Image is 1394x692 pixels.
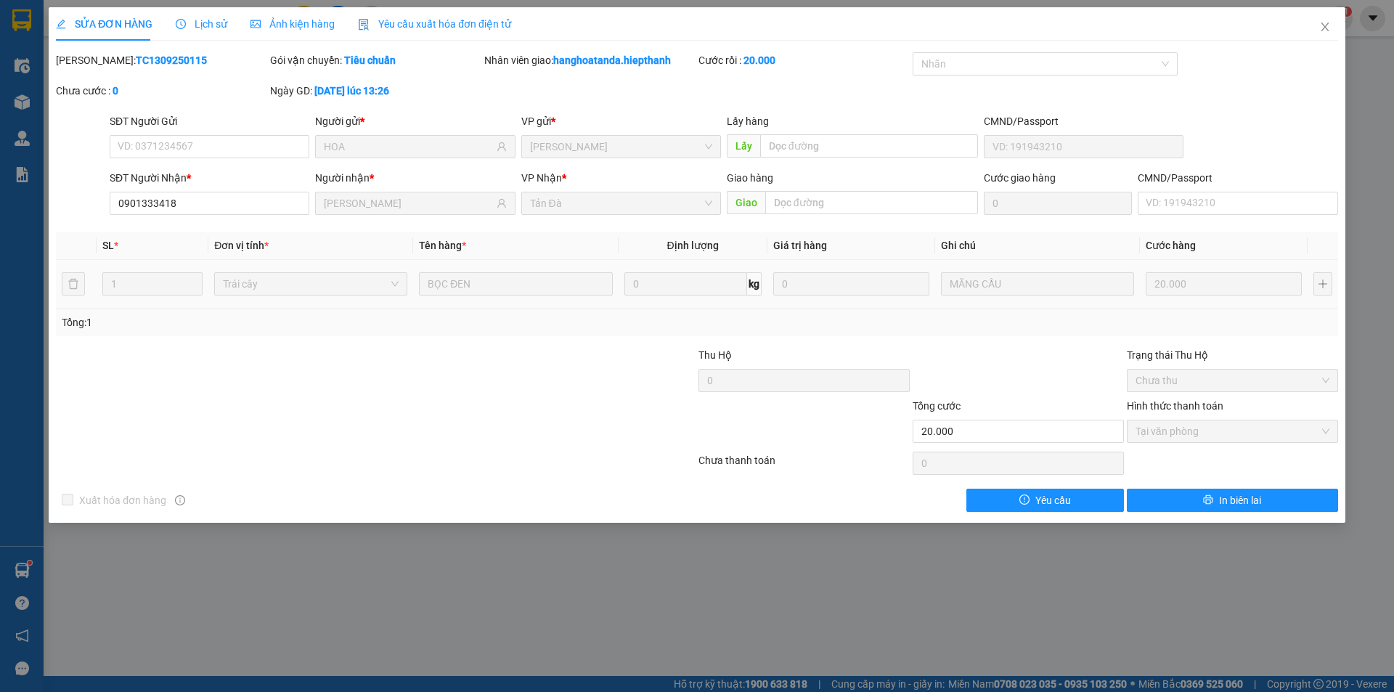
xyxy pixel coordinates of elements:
[697,452,911,478] div: Chưa thanh toán
[698,52,910,68] div: Cước rồi :
[56,19,66,29] span: edit
[358,18,511,30] span: Yêu cầu xuất hóa đơn điện tử
[760,134,978,158] input: Dọc đường
[113,85,118,97] b: 0
[250,18,335,30] span: Ảnh kiện hàng
[175,495,185,505] span: info-circle
[270,52,481,68] div: Gói vận chuyển:
[497,198,507,208] span: user
[1203,494,1213,506] span: printer
[521,172,562,184] span: VP Nhận
[56,83,267,99] div: Chưa cước :
[765,191,978,214] input: Dọc đường
[941,272,1134,296] input: Ghi Chú
[1138,170,1337,186] div: CMND/Passport
[62,314,538,330] div: Tổng: 1
[419,240,466,251] span: Tên hàng
[324,195,493,211] input: Tên người nhận
[110,170,309,186] div: SĐT Người Nhận
[250,19,261,29] span: picture
[324,139,493,155] input: Tên người gửi
[667,240,719,251] span: Định lượng
[497,142,507,152] span: user
[176,19,186,29] span: clock-circle
[747,272,762,296] span: kg
[1136,420,1329,442] span: Tại văn phòng
[102,240,114,251] span: SL
[553,54,671,66] b: hanghoatanda.hiepthanh
[344,54,396,66] b: Tiêu chuẩn
[521,113,721,129] div: VP gửi
[1219,492,1261,508] span: In biên lai
[73,492,172,508] span: Xuất hóa đơn hàng
[1136,370,1329,391] span: Chưa thu
[1127,400,1223,412] label: Hình thức thanh toán
[314,85,389,97] b: [DATE] lúc 13:26
[727,134,760,158] span: Lấy
[984,172,1056,184] label: Cước giao hàng
[1127,489,1338,512] button: printerIn biên lai
[913,400,961,412] span: Tổng cước
[966,489,1124,512] button: exclamation-circleYêu cầu
[773,272,929,296] input: 0
[530,192,712,214] span: Tản Đà
[1313,272,1332,296] button: plus
[176,18,227,30] span: Lịch sử
[1319,21,1331,33] span: close
[1305,7,1345,48] button: Close
[270,83,481,99] div: Ngày GD:
[698,349,732,361] span: Thu Hộ
[727,172,773,184] span: Giao hàng
[743,54,775,66] b: 20.000
[419,272,612,296] input: VD: Bàn, Ghế
[62,272,85,296] button: delete
[1146,272,1302,296] input: 0
[1019,494,1030,506] span: exclamation-circle
[984,113,1183,129] div: CMND/Passport
[315,170,515,186] div: Người nhận
[773,240,827,251] span: Giá trị hàng
[214,240,269,251] span: Đơn vị tính
[1035,492,1071,508] span: Yêu cầu
[727,115,769,127] span: Lấy hàng
[935,232,1140,260] th: Ghi chú
[223,273,399,295] span: Trái cây
[727,191,765,214] span: Giao
[984,192,1132,215] input: Cước giao hàng
[110,113,309,129] div: SĐT Người Gửi
[984,135,1183,158] input: VD: 191943210
[1146,240,1196,251] span: Cước hàng
[136,54,207,66] b: TC1309250115
[484,52,696,68] div: Nhân viên giao:
[56,18,152,30] span: SỬA ĐƠN HÀNG
[56,52,267,68] div: [PERSON_NAME]:
[358,19,370,30] img: icon
[315,113,515,129] div: Người gửi
[530,136,712,158] span: Tân Châu
[1127,347,1338,363] div: Trạng thái Thu Hộ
